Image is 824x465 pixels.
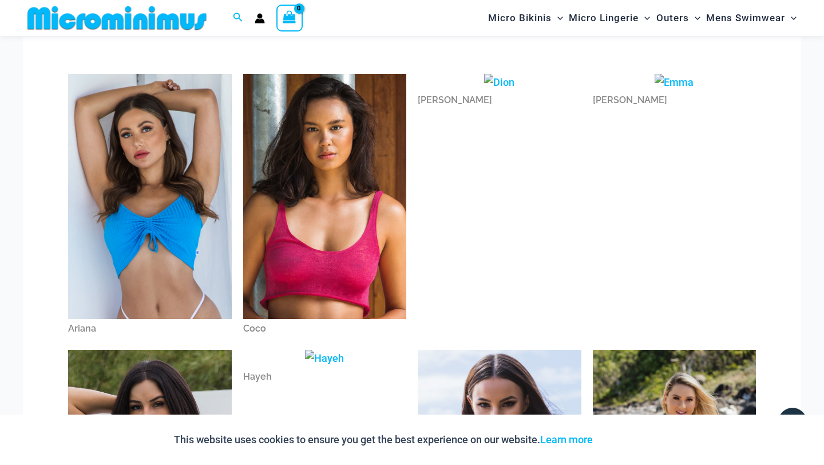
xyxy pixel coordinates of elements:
a: CocoCoco [243,74,407,338]
a: ArianaAriana [68,74,232,338]
a: Dion[PERSON_NAME] [418,74,581,111]
img: Dion [484,74,514,91]
p: This website uses cookies to ensure you get the best experience on our website. [174,431,593,448]
a: Account icon link [255,13,265,23]
a: Search icon link [233,11,243,25]
img: MM SHOP LOGO FLAT [23,5,211,31]
span: Micro Bikinis [488,3,552,33]
span: Outers [656,3,689,33]
nav: Site Navigation [484,2,801,34]
div: Hayeh [243,367,407,387]
span: Menu Toggle [639,3,650,33]
a: Micro BikinisMenu ToggleMenu Toggle [485,3,566,33]
img: Emma [655,74,694,91]
span: Menu Toggle [552,3,563,33]
a: View Shopping Cart, empty [276,5,303,31]
a: Micro LingerieMenu ToggleMenu Toggle [566,3,653,33]
button: Accept [601,426,650,454]
img: Hayeh [305,350,344,367]
a: Mens SwimwearMenu ToggleMenu Toggle [703,3,799,33]
span: Menu Toggle [689,3,700,33]
a: HayehHayeh [243,350,407,387]
div: [PERSON_NAME] [418,90,581,110]
div: Coco [243,319,407,338]
div: [PERSON_NAME] [593,90,756,110]
a: OutersMenu ToggleMenu Toggle [653,3,703,33]
div: Ariana [68,319,232,338]
img: Ariana [68,74,232,319]
a: Learn more [540,434,593,446]
a: Emma[PERSON_NAME] [593,74,756,111]
img: Coco [243,74,407,319]
span: Menu Toggle [785,3,797,33]
span: Micro Lingerie [569,3,639,33]
span: Mens Swimwear [706,3,785,33]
